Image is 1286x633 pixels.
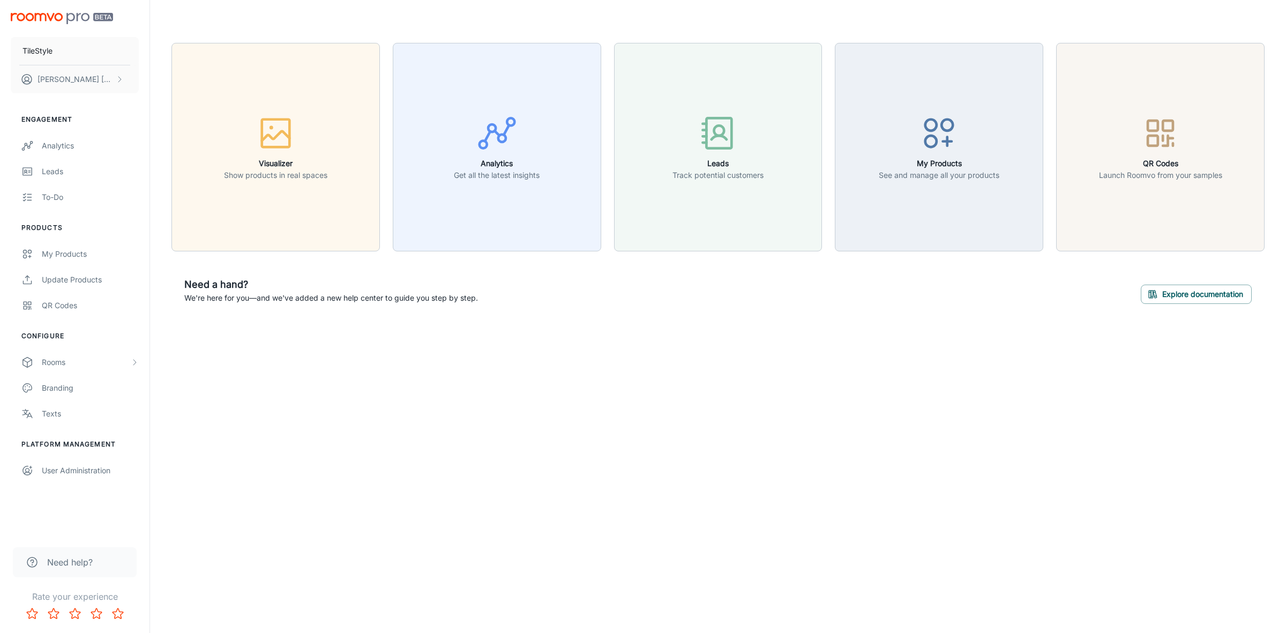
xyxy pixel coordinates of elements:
[224,169,327,181] p: Show products in real spaces
[454,158,540,169] h6: Analytics
[1099,158,1222,169] h6: QR Codes
[835,141,1043,152] a: My ProductsSee and manage all your products
[42,191,139,203] div: To-do
[42,248,139,260] div: My Products
[1099,169,1222,181] p: Launch Roomvo from your samples
[184,277,478,292] h6: Need a hand?
[614,43,823,251] button: LeadsTrack potential customers
[11,65,139,93] button: [PERSON_NAME] [PERSON_NAME]
[42,356,130,368] div: Rooms
[393,141,601,152] a: AnalyticsGet all the latest insights
[879,169,999,181] p: See and manage all your products
[38,73,113,85] p: [PERSON_NAME] [PERSON_NAME]
[42,300,139,311] div: QR Codes
[672,169,764,181] p: Track potential customers
[11,37,139,65] button: TileStyle
[184,292,478,304] p: We're here for you—and we've added a new help center to guide you step by step.
[42,274,139,286] div: Update Products
[879,158,999,169] h6: My Products
[393,43,601,251] button: AnalyticsGet all the latest insights
[1056,141,1265,152] a: QR CodesLaunch Roomvo from your samples
[171,43,380,251] button: VisualizerShow products in real spaces
[1056,43,1265,251] button: QR CodesLaunch Roomvo from your samples
[42,166,139,177] div: Leads
[42,140,139,152] div: Analytics
[454,169,540,181] p: Get all the latest insights
[224,158,327,169] h6: Visualizer
[672,158,764,169] h6: Leads
[23,45,53,57] p: TileStyle
[614,141,823,152] a: LeadsTrack potential customers
[835,43,1043,251] button: My ProductsSee and manage all your products
[1141,285,1252,304] button: Explore documentation
[1141,288,1252,299] a: Explore documentation
[11,13,113,24] img: Roomvo PRO Beta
